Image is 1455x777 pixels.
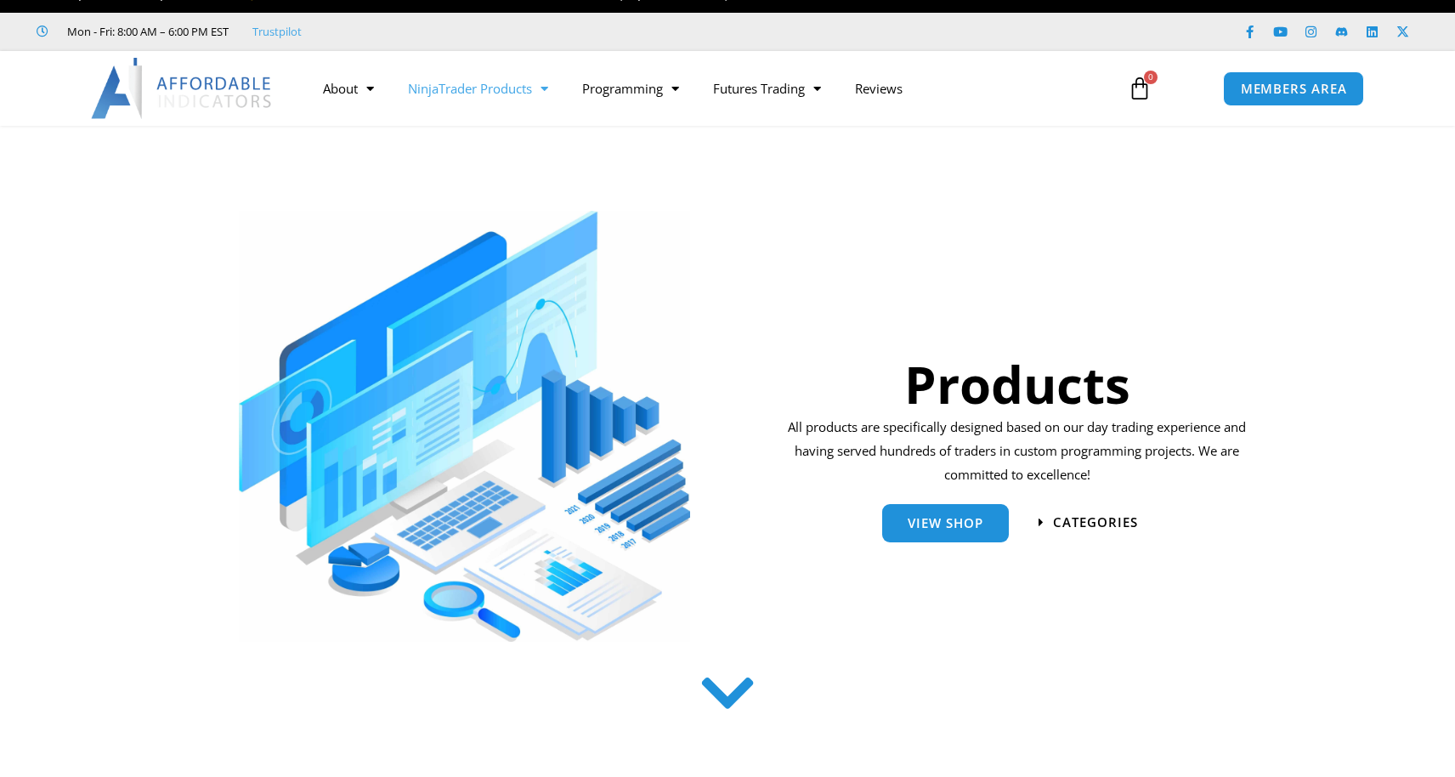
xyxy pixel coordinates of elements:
a: MEMBERS AREA [1223,71,1365,106]
a: categories [1039,516,1138,529]
a: 0 [1102,64,1177,113]
a: Programming [565,69,696,108]
a: Reviews [838,69,920,108]
h1: Products [782,349,1252,420]
span: categories [1053,516,1138,529]
a: NinjaTrader Products [391,69,565,108]
a: View Shop [882,504,1009,542]
img: LogoAI | Affordable Indicators – NinjaTrader [91,58,274,119]
a: Futures Trading [696,69,838,108]
img: ProductsSection scaled | Affordable Indicators – NinjaTrader [239,211,690,642]
a: About [306,69,391,108]
a: Trustpilot [252,21,302,42]
span: Mon - Fri: 8:00 AM – 6:00 PM EST [63,21,229,42]
span: MEMBERS AREA [1241,82,1347,95]
span: View Shop [908,517,983,530]
p: All products are specifically designed based on our day trading experience and having served hund... [782,416,1252,487]
nav: Menu [306,69,1108,108]
span: 0 [1144,71,1158,84]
